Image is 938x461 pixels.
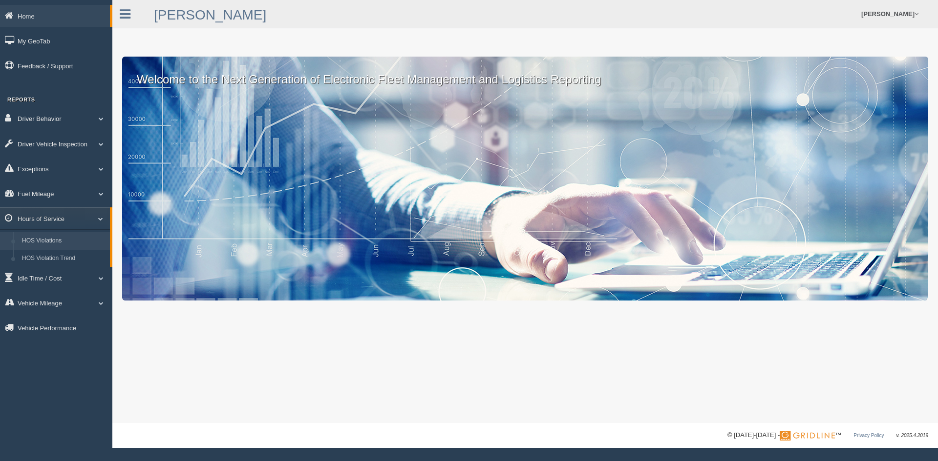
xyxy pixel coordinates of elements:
[853,433,884,438] a: Privacy Policy
[122,57,928,88] p: Welcome to the Next Generation of Electronic Fleet Management and Logistics Reporting
[896,433,928,438] span: v. 2025.4.2019
[18,250,110,267] a: HOS Violation Trend
[780,431,835,441] img: Gridline
[18,232,110,250] a: HOS Violations
[727,430,928,441] div: © [DATE]-[DATE] - ™
[154,7,266,22] a: [PERSON_NAME]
